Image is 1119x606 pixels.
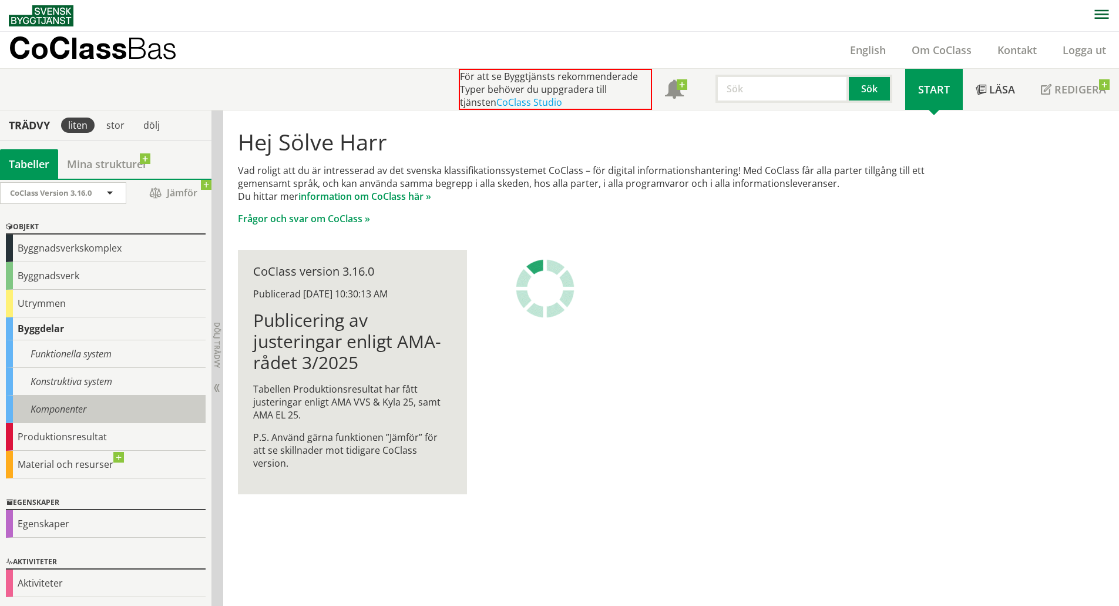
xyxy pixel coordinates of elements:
[6,317,206,340] div: Byggdelar
[1054,82,1106,96] span: Redigera
[9,32,202,68] a: CoClassBas
[253,287,451,300] div: Publicerad [DATE] 10:30:13 AM
[2,119,56,132] div: Trädvy
[238,164,960,203] p: Vad roligt att du är intresserad av det svenska klassifikationssystemet CoClass – för digital inf...
[99,118,132,133] div: stor
[715,75,849,103] input: Sök
[6,396,206,423] div: Komponenter
[6,235,206,262] div: Byggnadsverkskomplex
[253,265,451,278] div: CoClass version 3.16.0
[6,510,206,538] div: Egenskaper
[496,96,562,109] a: CoClass Studio
[905,69,963,110] a: Start
[238,212,370,225] a: Frågor och svar om CoClass »
[136,118,167,133] div: dölj
[984,43,1050,57] a: Kontakt
[127,31,177,65] span: Bas
[6,451,206,478] div: Material och resurser
[899,43,984,57] a: Om CoClass
[253,383,451,421] p: Tabellen Produktionsresultat har fått justeringar enligt AMA VVS & Kyla 25, samt AMA EL 25.
[58,149,156,179] a: Mina strukturer
[837,43,899,57] a: English
[459,69,652,110] div: För att se Byggtjänsts rekommenderade Typer behöver du uppgradera till tjänsten
[6,555,206,570] div: Aktiviteter
[963,69,1028,110] a: Läsa
[665,81,684,100] span: Notifikationer
[849,75,892,103] button: Sök
[6,570,206,597] div: Aktiviteter
[212,322,222,368] span: Dölj trädvy
[10,188,92,198] span: CoClass Version 3.16.0
[1028,69,1119,110] a: Redigera
[238,129,960,155] h1: Hej Sölve Harr
[9,5,73,26] img: Svensk Byggtjänst
[253,310,451,373] h1: Publicering av justeringar enligt AMA-rådet 3/2025
[516,259,574,318] img: Laddar
[6,340,206,368] div: Funktionella system
[6,423,206,451] div: Produktionsresultat
[6,290,206,317] div: Utrymmen
[253,431,451,470] p: P.S. Använd gärna funktionen ”Jämför” för att se skillnader mot tidigare CoClass version.
[6,496,206,510] div: Egenskaper
[918,82,950,96] span: Start
[6,262,206,290] div: Byggnadsverk
[61,118,95,133] div: liten
[6,368,206,396] div: Konstruktiva system
[298,190,431,203] a: information om CoClass här »
[138,183,209,203] span: Jämför
[9,41,177,55] p: CoClass
[989,82,1015,96] span: Läsa
[6,220,206,235] div: Objekt
[1050,43,1119,57] a: Logga ut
